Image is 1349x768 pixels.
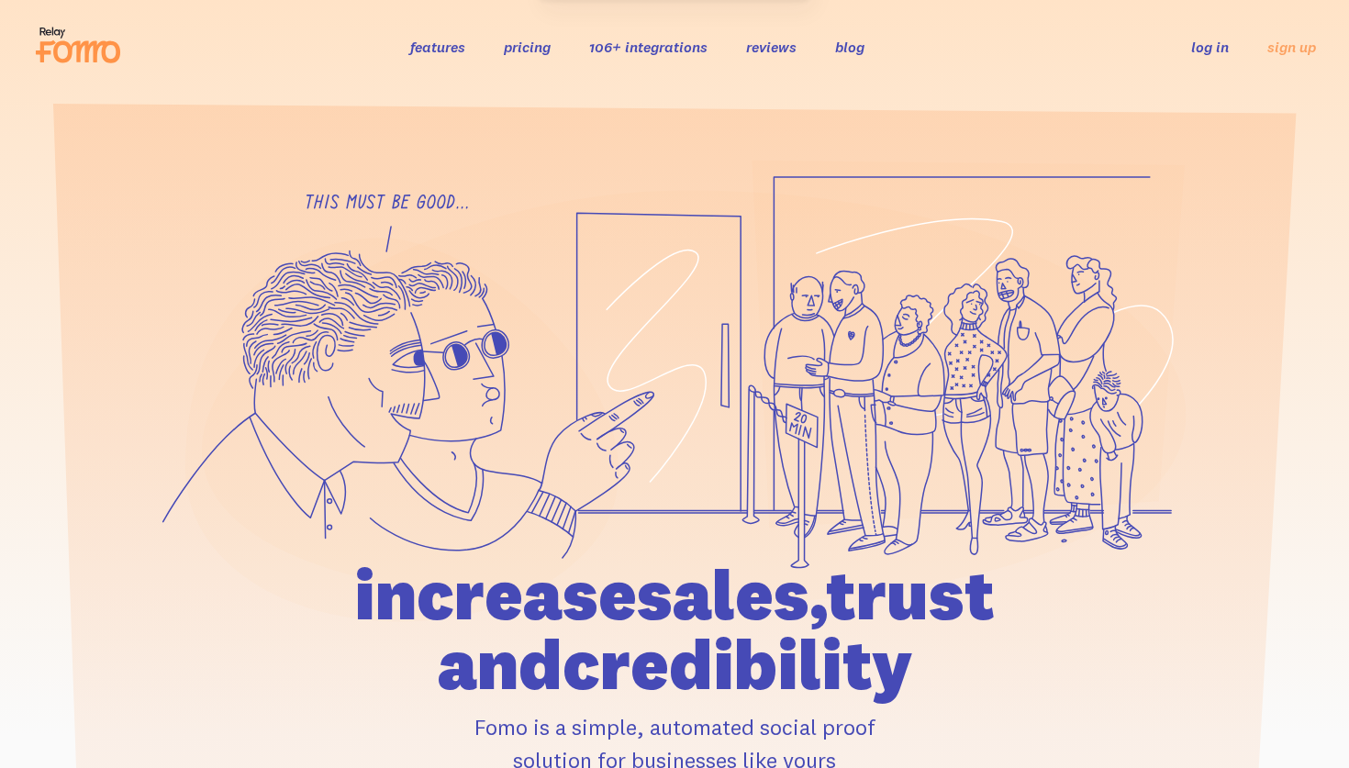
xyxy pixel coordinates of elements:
h1: increase sales, trust and credibility [250,560,1099,699]
a: blog [835,38,864,56]
a: 106+ integrations [589,38,708,56]
a: reviews [746,38,797,56]
a: features [410,38,465,56]
a: log in [1191,38,1229,56]
a: pricing [504,38,551,56]
a: sign up [1267,38,1316,57]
